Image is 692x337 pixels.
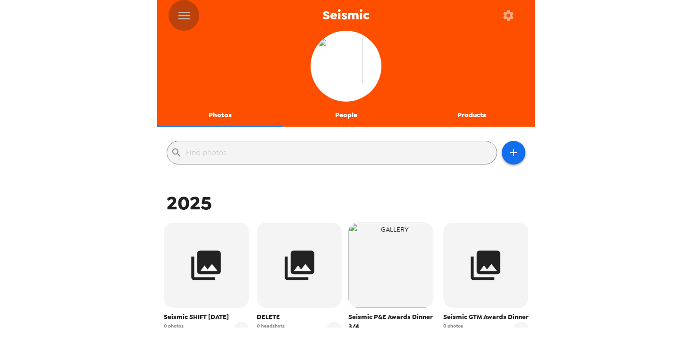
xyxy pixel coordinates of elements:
[167,190,212,216] span: 2025
[234,322,249,337] button: gallery menu
[348,312,437,331] span: Seismic P&E Awards Dinner 3/4
[186,145,493,160] input: Find photos
[514,322,529,337] button: gallery menu
[283,104,409,127] button: People
[348,223,433,308] img: gallery
[318,38,374,95] img: org logo
[157,104,283,127] button: Photos
[164,322,184,329] span: 0 photos
[443,312,529,322] span: Seismic GTM Awards Dinner
[409,104,535,127] button: Products
[164,312,249,322] span: Seismic SHIFT [DATE]
[443,322,463,329] span: 0 photos
[327,322,342,337] button: gallery menu
[257,312,342,322] span: DELETE
[257,322,285,329] span: 0 headshots
[322,9,370,22] span: Seismic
